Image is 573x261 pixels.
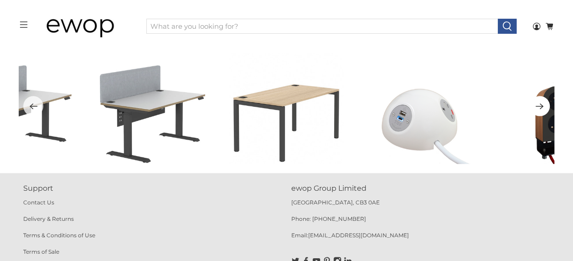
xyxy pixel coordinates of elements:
[291,231,550,248] p: Email:
[146,19,498,34] input: What are you looking for?
[23,199,54,206] a: Contact Us
[530,96,550,116] button: Next
[23,248,59,255] a: Terms of Sale
[291,215,550,231] p: Phone: [PHONE_NUMBER]
[23,96,43,116] button: Previous
[291,183,550,194] p: ewop Group Limited
[291,198,550,215] p: [GEOGRAPHIC_DATA], CB3 0AE
[23,215,74,222] a: Delivery & Returns
[23,183,282,194] p: Support
[23,232,95,239] a: Terms & Conditions of Use
[308,232,409,239] a: [EMAIL_ADDRESS][DOMAIN_NAME]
